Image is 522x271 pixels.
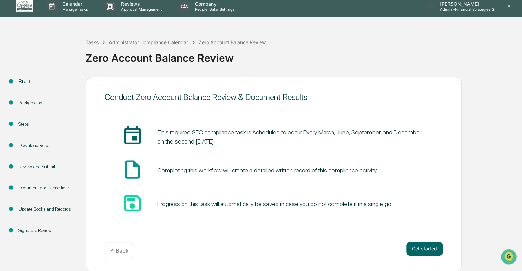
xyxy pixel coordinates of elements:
iframe: Open customer support [500,248,519,267]
span: Preclearance [14,86,44,93]
div: Review and Submit [18,163,75,170]
p: Approval Management [116,7,166,12]
p: Reviews [116,1,166,7]
p: Manage Tasks [57,7,91,12]
button: Get started [406,242,443,256]
div: Conduct Zero Account Balance Review & Document Results [105,92,443,102]
div: Background [18,99,75,107]
p: Company [190,1,238,7]
a: 🗄️Attestations [47,84,88,96]
div: Signature Review [18,227,75,234]
span: Attestations [56,86,85,93]
div: We're available if you need us! [23,59,87,65]
div: Start [18,78,75,85]
span: insert_drive_file_icon [121,159,143,181]
div: Download Report [18,142,75,149]
img: logo [16,0,33,12]
p: How can we help? [7,14,125,25]
span: save_icon [121,192,143,214]
div: 🗄️ [50,87,55,93]
div: Update Books and Records [18,206,75,213]
button: Start new chat [116,54,125,63]
p: [PERSON_NAME] [434,1,498,7]
div: Steps [18,121,75,128]
a: 🖐️Preclearance [4,84,47,96]
div: 🖐️ [7,87,12,93]
div: Start new chat [23,52,112,59]
p: People, Data, Settings [190,7,238,12]
span: Data Lookup [14,99,43,106]
pre: This required SEC compliance task is scheduled to occur Every March, June, September, and Decembe... [157,127,426,146]
div: Tasks [86,39,99,45]
div: Zero Account Balance Review [86,46,519,64]
a: 🔎Data Lookup [4,97,46,109]
img: 1746055101610-c473b297-6a78-478c-a979-82029cc54cd1 [7,52,19,65]
div: Progress on this task will automatically be saved in case you do not complete it in a single go. [157,200,392,207]
p: Admin • Financial Strategies Group (FSG) [434,7,498,12]
div: Zero Account Balance Review [199,39,266,45]
span: Pylon [68,116,83,121]
p: Calendar [57,1,91,7]
div: 🔎 [7,100,12,106]
div: Administrator Compliance Calendar [109,39,188,45]
div: Completing this workflow will create a detailed written record of this compliance activity [157,167,376,174]
a: Powered byPylon [48,116,83,121]
div: Document and Remediate [18,184,75,192]
p: ← Back [110,248,128,254]
span: insert_invitation_icon [121,125,143,147]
